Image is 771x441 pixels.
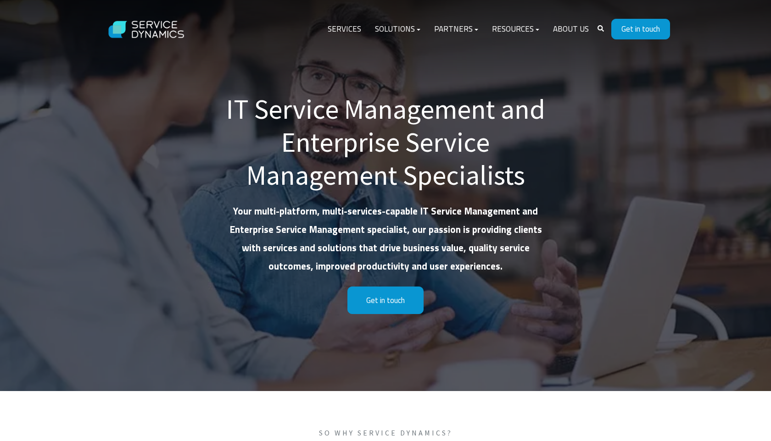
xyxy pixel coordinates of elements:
[368,18,427,40] a: Solutions
[611,19,670,39] a: Get in touch
[485,18,546,40] a: Resources
[347,287,424,314] a: Get in touch
[101,12,193,47] img: Service Dynamics Logo - White
[321,18,368,40] a: Services
[110,428,661,438] span: So why Service Dynamics?
[546,18,596,40] a: About Us
[229,204,542,273] strong: Your multi-platform, multi-services-capable IT Service Management and Enterprise Service Manageme...
[427,18,485,40] a: Partners
[225,93,546,192] h1: IT Service Management and Enterprise Service Management Specialists
[321,18,596,40] div: Navigation Menu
